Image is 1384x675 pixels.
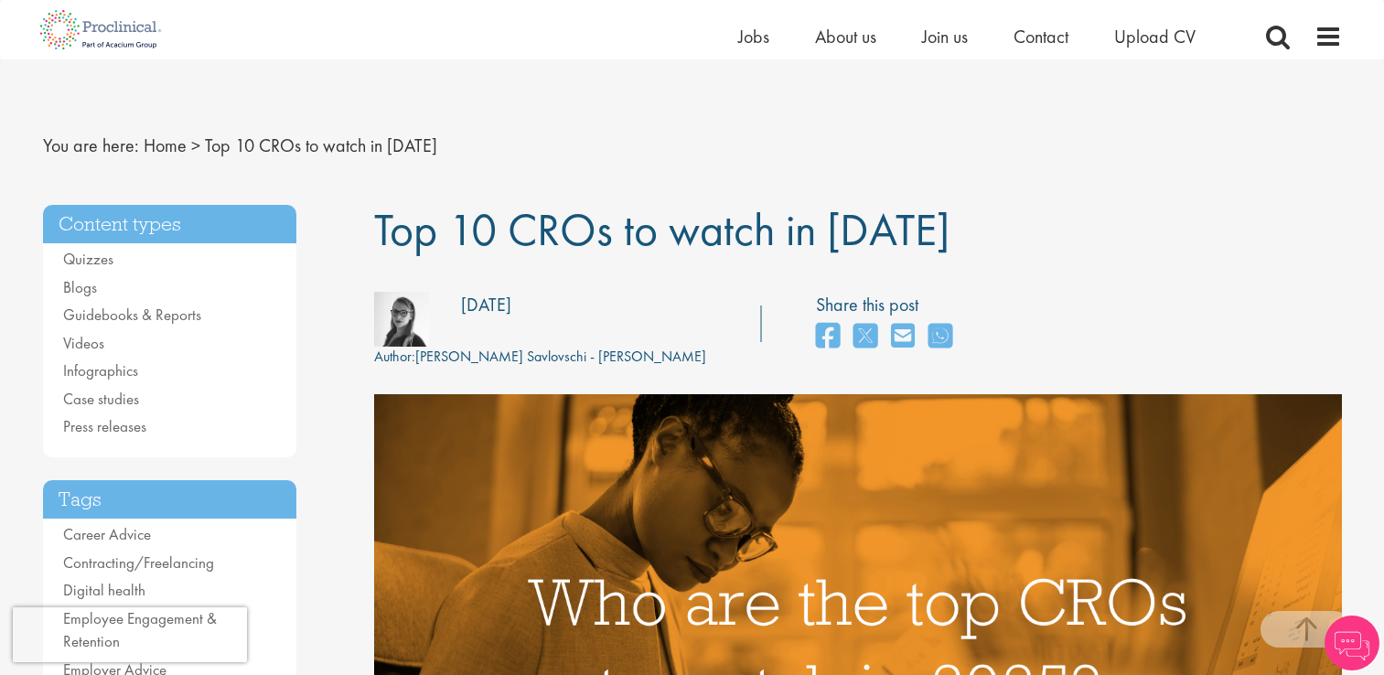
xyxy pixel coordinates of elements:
[816,292,961,318] label: Share this post
[63,360,138,380] a: Infographics
[738,25,769,48] a: Jobs
[13,607,247,662] iframe: reCAPTCHA
[43,480,297,520] h3: Tags
[922,25,968,48] a: Join us
[205,134,437,157] span: Top 10 CROs to watch in [DATE]
[63,416,146,436] a: Press releases
[63,305,201,325] a: Guidebooks & Reports
[1014,25,1068,48] a: Contact
[191,134,200,157] span: >
[43,134,139,157] span: You are here:
[374,347,706,368] div: [PERSON_NAME] Savlovschi - [PERSON_NAME]
[144,134,187,157] a: breadcrumb link
[63,524,151,544] a: Career Advice
[63,580,145,600] a: Digital health
[815,25,876,48] a: About us
[374,292,429,347] img: fff6768c-7d58-4950-025b-08d63f9598ee
[63,552,214,573] a: Contracting/Freelancing
[63,277,97,297] a: Blogs
[63,333,104,353] a: Videos
[63,249,113,269] a: Quizzes
[891,317,915,357] a: share on email
[63,389,139,409] a: Case studies
[816,317,840,357] a: share on facebook
[928,317,952,357] a: share on whats app
[43,205,297,244] h3: Content types
[1114,25,1196,48] a: Upload CV
[461,292,511,318] div: [DATE]
[374,200,949,259] span: Top 10 CROs to watch in [DATE]
[853,317,877,357] a: share on twitter
[374,347,415,366] span: Author:
[1325,616,1379,670] img: Chatbot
